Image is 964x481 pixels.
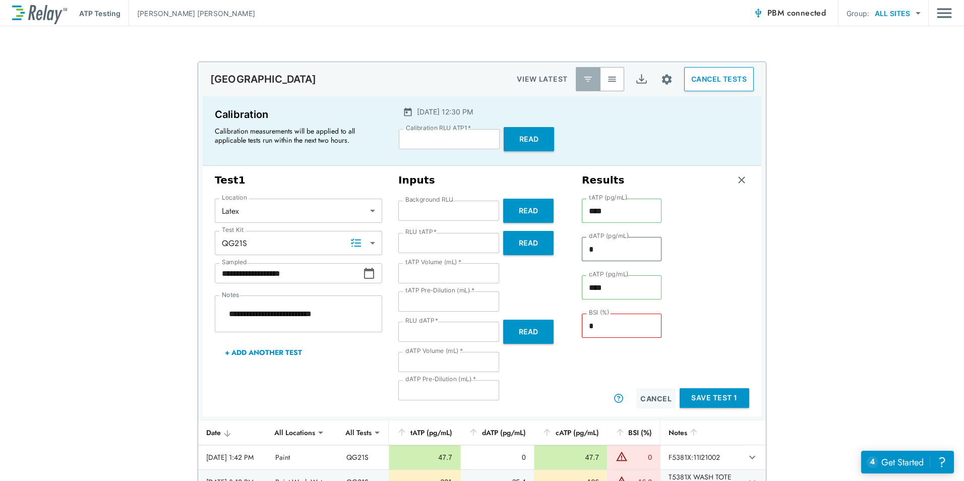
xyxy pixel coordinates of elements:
label: Location [222,194,247,201]
h3: Inputs [398,174,566,187]
button: Site setup [653,66,680,93]
img: Calender Icon [403,107,413,117]
img: Latest [583,74,593,84]
p: VIEW LATEST [517,73,568,85]
span: connected [787,7,826,19]
button: + Add Another Test [215,340,312,365]
label: dATP (pg/mL) [589,232,629,239]
button: Main menu [937,4,952,23]
label: Sampled [222,259,247,266]
th: Date [198,420,267,445]
img: Drawer Icon [937,4,952,23]
button: PBM connected [749,3,830,23]
button: Cancel [636,388,676,408]
label: Calibration RLU ATP1 [406,125,471,132]
img: Export Icon [635,73,648,86]
p: [DATE] 12:30 PM [417,106,473,117]
img: Remove [737,175,747,185]
img: Warning [616,450,628,462]
div: 47.7 [397,452,452,462]
label: tATP Volume (mL) [405,259,461,266]
div: cATP (pg/mL) [542,427,599,439]
label: Notes [222,291,239,298]
div: 47.7 [543,452,599,462]
div: 0 [630,452,652,462]
div: Notes [669,427,735,439]
div: dATP (pg/mL) [468,427,526,439]
span: PBM [767,6,826,20]
label: Background RLU [405,196,453,203]
div: All Locations [267,423,322,443]
iframe: Resource center [861,451,954,473]
button: expand row [744,449,761,466]
div: 0 [469,452,526,462]
p: [GEOGRAPHIC_DATA] [210,73,317,85]
div: Latex [215,201,382,221]
td: Paint [267,445,338,469]
button: Save Test 1 [680,388,749,408]
div: BSI (%) [615,427,652,439]
h3: Results [582,174,625,187]
input: Choose date, selected date is Sep 25, 2025 [215,263,363,283]
img: Connected Icon [753,8,763,18]
td: QG21S [338,445,389,469]
img: LuminUltra Relay [12,3,67,24]
div: [DATE] 1:42 PM [206,452,259,462]
p: Calibration measurements will be applied to all applicable tests run within the next two hours. [215,127,376,145]
button: Read [503,231,554,255]
button: Read [503,320,554,344]
label: RLU tATP [405,228,437,235]
label: tATP Pre-Dilution (mL) [405,287,474,294]
p: Calibration [215,106,381,123]
p: ATP Testing [79,8,120,19]
div: QG21S [215,233,382,253]
p: Group: [847,8,869,19]
label: Test Kit [222,226,244,233]
td: F5381X:11I21002 [660,445,743,469]
h3: Test 1 [215,174,382,187]
label: tATP (pg/mL) [589,194,628,201]
img: View All [607,74,617,84]
button: CANCEL TESTS [684,67,754,91]
button: Read [503,199,554,223]
p: [PERSON_NAME] [PERSON_NAME] [137,8,255,19]
label: dATP Volume (mL) [405,347,463,354]
button: Read [504,127,554,151]
img: Settings Icon [660,73,673,86]
button: Export [629,67,653,91]
div: All Tests [338,423,379,443]
label: RLU dATP [405,317,438,324]
label: cATP (pg/mL) [589,271,629,278]
div: tATP (pg/mL) [397,427,452,439]
label: BSI (%) [589,309,610,316]
label: dATP Pre-Dilution (mL) [405,376,476,383]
